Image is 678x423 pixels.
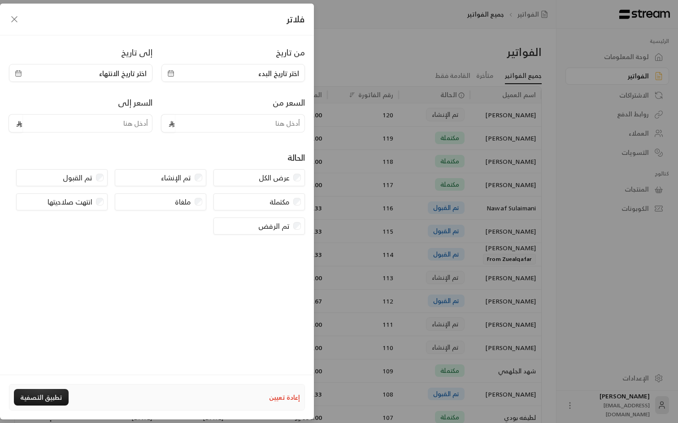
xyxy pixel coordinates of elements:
button: تطبيق التصفية [14,389,69,406]
label: إلى تاريخ [121,46,152,59]
label: تم الرفض [258,221,290,231]
label: السعر إلى [118,96,152,109]
label: انتهت صلاحيتها [48,197,92,207]
label: تم القبول [63,172,92,183]
span: اختر تاريخ البدء [258,68,299,79]
label: من تاريخ [276,46,305,59]
input: أدخل هنا [175,114,305,132]
span: فلاتر [287,11,305,27]
label: السعر من [273,96,305,109]
button: إعادة تعيين [269,390,300,405]
label: ملغاة [175,197,191,207]
span: اختر تاريخ الانتهاء [99,68,147,79]
label: عرض الكل [259,172,290,183]
div: الحالة [287,151,305,164]
input: أدخل هنا [22,114,152,132]
label: تم الإنشاء [161,172,191,183]
label: مكتملة [269,197,290,207]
